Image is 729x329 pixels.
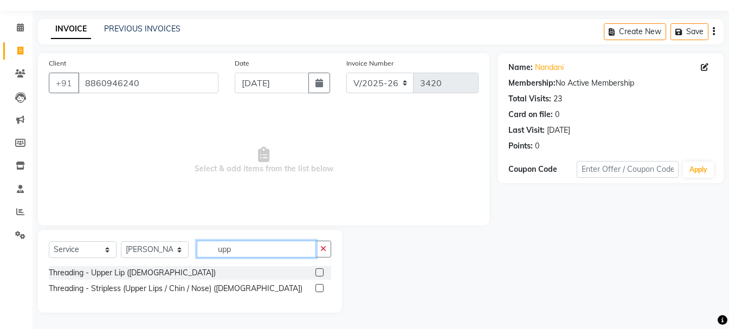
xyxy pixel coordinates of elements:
a: Nandani [535,62,564,73]
div: No Active Membership [508,78,713,89]
label: Date [235,59,249,68]
label: Invoice Number [346,59,393,68]
button: Create New [604,23,666,40]
div: Threading - Upper Lip ([DEMOGRAPHIC_DATA]) [49,267,216,279]
label: Client [49,59,66,68]
div: Name: [508,62,533,73]
button: +91 [49,73,79,93]
a: PREVIOUS INVOICES [104,24,180,34]
div: Coupon Code [508,164,577,175]
div: Membership: [508,78,556,89]
input: Search by Name/Mobile/Email/Code [78,73,218,93]
input: Search or Scan [197,241,316,257]
div: [DATE] [547,125,570,136]
div: Last Visit: [508,125,545,136]
span: Select & add items from the list below [49,106,479,215]
div: Threading - Stripless (Upper Lips / Chin / Nose) ([DEMOGRAPHIC_DATA]) [49,283,302,294]
div: Points: [508,140,533,152]
a: INVOICE [51,20,91,39]
div: Total Visits: [508,93,551,105]
div: 23 [553,93,562,105]
button: Save [670,23,708,40]
div: 0 [535,140,539,152]
div: Card on file: [508,109,553,120]
button: Apply [683,162,714,178]
div: 0 [555,109,559,120]
input: Enter Offer / Coupon Code [577,161,679,178]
